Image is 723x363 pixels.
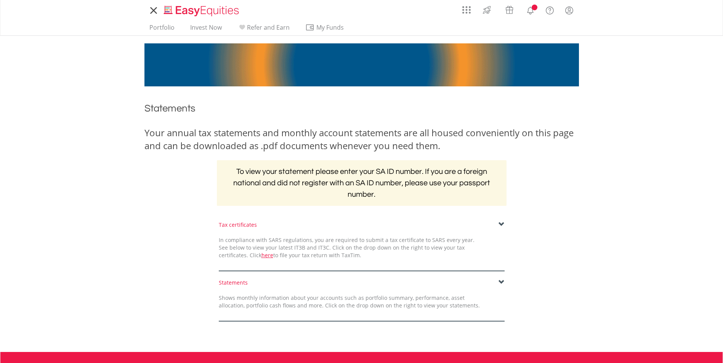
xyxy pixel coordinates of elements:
img: EasyEquities_Logo.png [162,5,242,17]
span: Click to file your tax return with TaxTim. [250,252,361,259]
img: vouchers-v2.svg [503,4,516,16]
div: Your annual tax statements and monthly account statements are all housed conveniently on this pag... [144,126,579,153]
div: Statements [219,279,505,287]
h2: To view your statement please enter your SA ID number. If you are a foreign national and did not ... [217,160,507,206]
a: Invest Now [187,24,225,35]
span: In compliance with SARS regulations, you are required to submit a tax certificate to SARS every y... [219,236,475,259]
span: Refer and Earn [247,23,290,32]
a: here [261,252,273,259]
a: Notifications [521,2,540,17]
img: EasyMortage Promotion Banner [144,43,579,86]
img: thrive-v2.svg [481,4,493,16]
a: Home page [161,2,242,17]
span: My Funds [305,22,355,32]
div: Shows monthly information about your accounts such as portfolio summary, performance, asset alloc... [213,294,486,309]
div: Tax certificates [219,221,505,229]
a: My Profile [559,2,579,19]
img: grid-menu-icon.svg [462,6,471,14]
a: Portfolio [146,24,178,35]
a: AppsGrid [457,2,476,14]
a: Refer and Earn [234,24,293,35]
span: Statements [144,103,196,113]
a: Vouchers [498,2,521,16]
a: FAQ's and Support [540,2,559,17]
